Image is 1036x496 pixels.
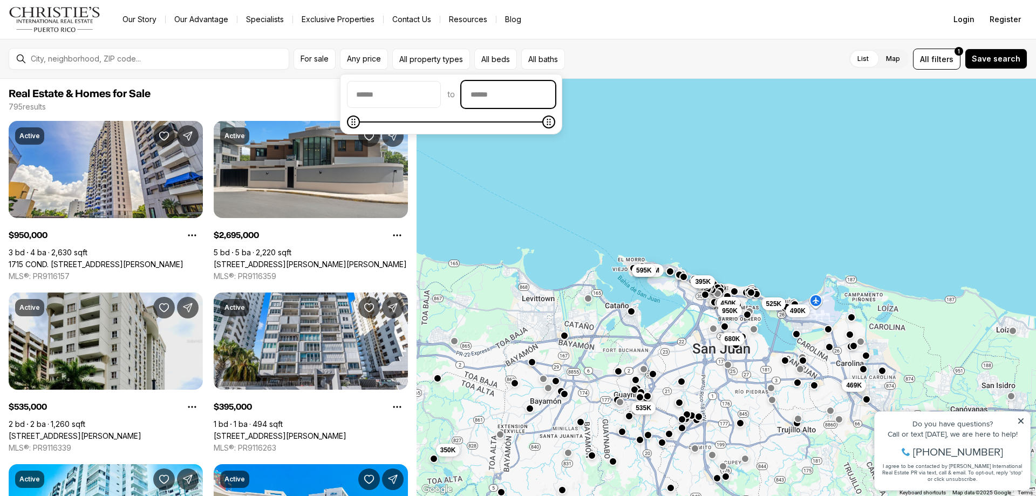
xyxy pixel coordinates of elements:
button: Allfilters1 [913,49,960,70]
button: Save Property: 6400 ISLA VERDE AV #12 B [153,468,175,490]
div: Do you have questions? [11,24,156,32]
button: Save Property: 25 MUNOZ RIVERA #606 [358,468,380,490]
button: Save search [965,49,1027,69]
a: Exclusive Properties [293,12,383,27]
span: Register [990,15,1021,24]
span: 469K [846,381,862,390]
span: to [447,90,455,99]
button: 950K [718,304,742,317]
span: Login [953,15,974,24]
span: For sale [301,55,329,63]
p: Active [224,475,245,484]
a: 225 CARR 2 #1004, GUAYNABO PR, 00966 [9,431,141,441]
button: Share Property [382,468,404,490]
span: 395K [695,277,711,286]
button: 595K [632,264,656,277]
button: All baths [521,49,565,70]
a: Blog [496,12,530,27]
span: 1 [958,47,960,56]
label: Map [877,49,909,69]
button: Login [947,9,981,30]
span: Real Estate & Homes for Sale [9,89,151,99]
button: All beds [474,49,517,70]
p: Active [19,303,40,312]
button: Save Property: 1 ALMENDARES [358,125,380,147]
input: priceMin [347,81,440,107]
button: 680K [720,332,745,345]
div: Call or text [DATE], we are here to help! [11,35,156,42]
img: logo [9,6,101,32]
a: Specialists [237,12,292,27]
button: Property options [181,225,203,246]
span: Maximum [542,115,555,128]
span: 595K [636,266,652,275]
span: filters [931,53,953,65]
button: All property types [392,49,470,70]
button: Property options [386,396,408,418]
a: 1715 COND. LA INMACULADA PLAZA I #PH4, SAN JUAN PR, 00909 [9,260,183,269]
button: Share Property [177,297,199,318]
button: Share Property [382,297,404,318]
span: 450K [721,299,737,308]
a: 890 AVE ASHFORD #1, SAN JUAN PR, 00907 [214,431,346,441]
span: 680K [725,335,740,343]
button: 525K [762,297,786,310]
p: Active [19,132,40,140]
p: Active [224,303,245,312]
button: 350K [436,444,460,457]
span: 490K [790,307,806,315]
span: 950K [722,307,738,315]
p: Active [224,132,245,140]
button: Property options [386,225,408,246]
button: Share Property [382,125,404,147]
button: Share Property [177,125,199,147]
button: 450K [717,297,741,310]
button: Save Property: 890 AVE ASHFORD #1 [358,297,380,318]
a: Our Story [114,12,165,27]
button: Contact Us [384,12,440,27]
button: Share Property [177,468,199,490]
button: For sale [294,49,336,70]
button: Register [983,9,1027,30]
button: Save Property: 1715 COND. LA INMACULADA PLAZA I #PH4 [153,125,175,147]
span: 535K [636,404,651,412]
span: All [920,53,929,65]
span: Save search [972,55,1020,63]
button: Save Property: 225 CARR 2 #1004 [153,297,175,318]
span: [PHONE_NUMBER] [44,51,134,62]
input: priceMax [462,81,555,107]
label: List [849,49,877,69]
p: 795 results [9,103,46,111]
p: Active [19,475,40,484]
button: 535K [631,402,656,415]
span: Minimum [347,115,360,128]
a: Our Advantage [166,12,237,27]
a: 1 ALMENDARES, SAN JUAN PR, 00901 [214,260,407,269]
button: 395K [691,275,715,288]
button: 490K [786,304,810,317]
span: Any price [347,55,381,63]
button: 469K [842,379,866,392]
span: 525K [766,300,782,308]
span: I agree to be contacted by [PERSON_NAME] International Real Estate PR via text, call & email. To ... [13,66,154,87]
button: Any price [340,49,388,70]
a: Resources [440,12,496,27]
button: Property options [181,396,203,418]
span: 350K [440,446,456,454]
